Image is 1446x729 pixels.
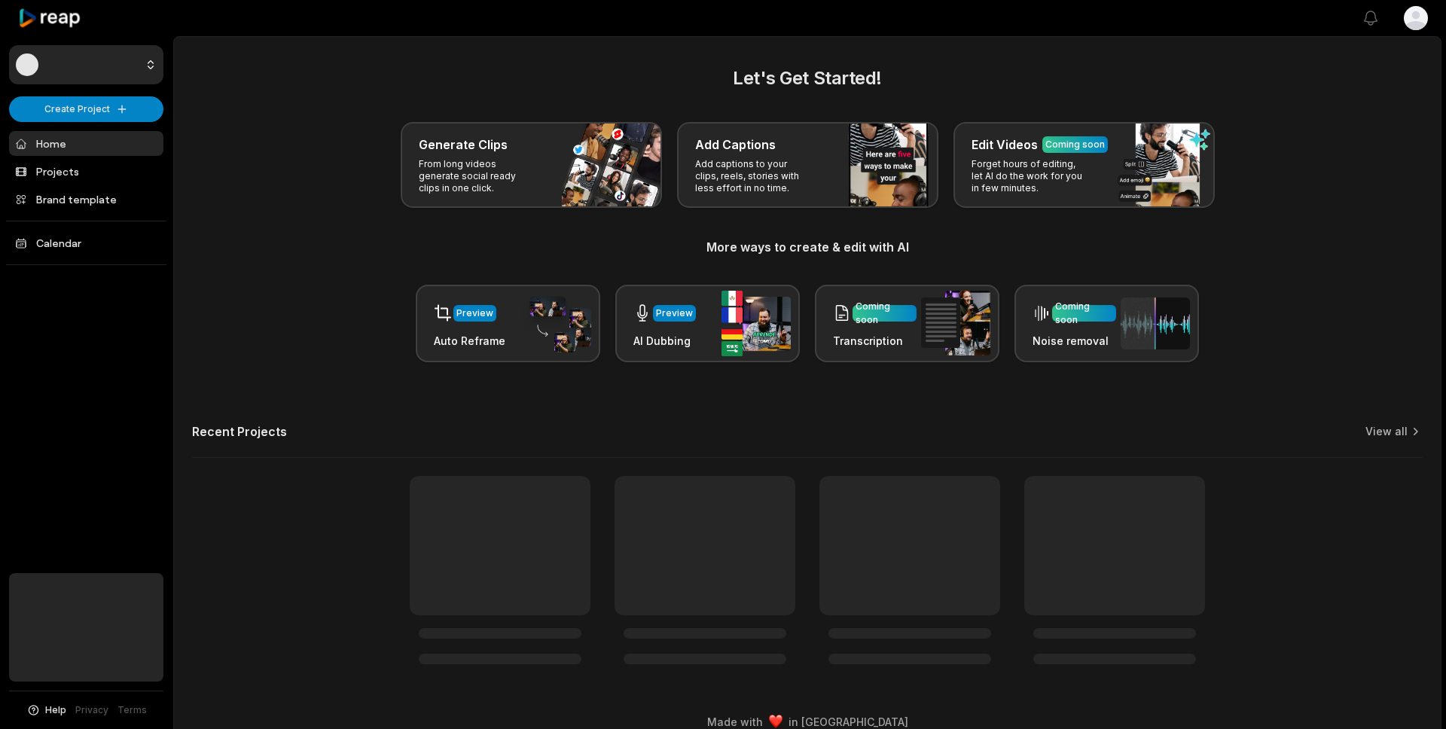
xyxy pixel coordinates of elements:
h3: Edit Videos [972,136,1038,154]
h3: Noise removal [1033,333,1116,349]
h2: Recent Projects [192,424,287,439]
a: Terms [117,703,147,717]
h3: Transcription [833,333,917,349]
img: auto_reframe.png [522,294,591,353]
div: Coming soon [1045,138,1105,151]
a: View all [1365,424,1408,439]
img: noise_removal.png [1121,297,1190,349]
span: Help [45,703,66,717]
p: From long videos generate social ready clips in one click. [419,158,535,194]
h2: Let's Get Started! [192,65,1423,92]
div: Coming soon [856,300,914,327]
h3: More ways to create & edit with AI [192,238,1423,256]
div: Preview [456,307,493,320]
a: Calendar [9,230,163,255]
div: Preview [656,307,693,320]
a: Home [9,131,163,156]
div: Coming soon [1055,300,1113,327]
h3: Generate Clips [419,136,508,154]
img: heart emoji [769,715,782,728]
a: Privacy [75,703,108,717]
h3: AI Dubbing [633,333,696,349]
button: Help [26,703,66,717]
h3: Add Captions [695,136,776,154]
p: Add captions to your clips, reels, stories with less effort in no time. [695,158,812,194]
button: Create Project [9,96,163,122]
img: transcription.png [921,291,990,355]
p: Forget hours of editing, let AI do the work for you in few minutes. [972,158,1088,194]
img: ai_dubbing.png [721,291,791,356]
a: Projects [9,159,163,184]
a: Brand template [9,187,163,212]
h3: Auto Reframe [434,333,505,349]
